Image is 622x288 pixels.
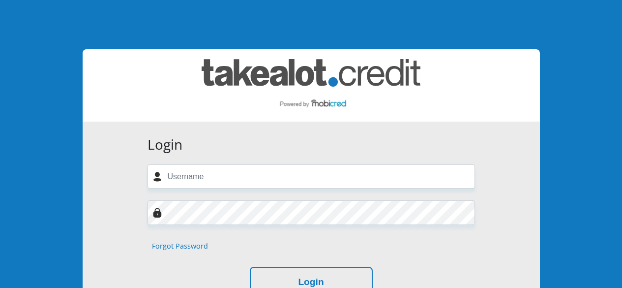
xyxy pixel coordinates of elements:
img: Image [152,208,162,218]
h3: Login [148,136,475,153]
a: Forgot Password [152,241,208,252]
input: Username [148,164,475,189]
img: user-icon image [152,172,162,182]
img: takealot_credit logo [202,59,420,112]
